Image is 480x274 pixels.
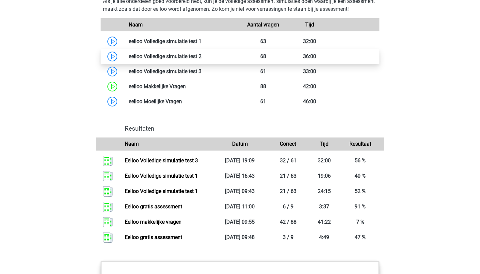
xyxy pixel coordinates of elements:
div: Datum [216,140,264,148]
a: Eelloo gratis assessment [125,203,182,210]
div: Aantal vragen [240,21,286,29]
a: Eelloo Volledige simulatie test 3 [125,157,198,164]
div: eelloo Volledige simulatie test 1 [124,38,240,45]
div: Naam [120,140,216,148]
div: Naam [124,21,240,29]
a: Eelloo Volledige simulatie test 1 [125,173,198,179]
div: eelloo Moeilijke Vragen [124,98,240,105]
div: eelloo Volledige simulatie test 3 [124,68,240,75]
div: Tijd [286,21,333,29]
div: Resultaat [336,140,384,148]
a: Eelloo makkelijke vragen [125,219,182,225]
div: eelloo Makkelijke Vragen [124,83,240,90]
div: eelloo Volledige simulatie test 2 [124,53,240,60]
div: Correct [264,140,312,148]
a: Eelloo gratis assessment [125,234,182,240]
div: Tijd [312,140,336,148]
a: Eelloo Volledige simulatie test 1 [125,188,198,194]
h4: Resultaten [125,125,379,132]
